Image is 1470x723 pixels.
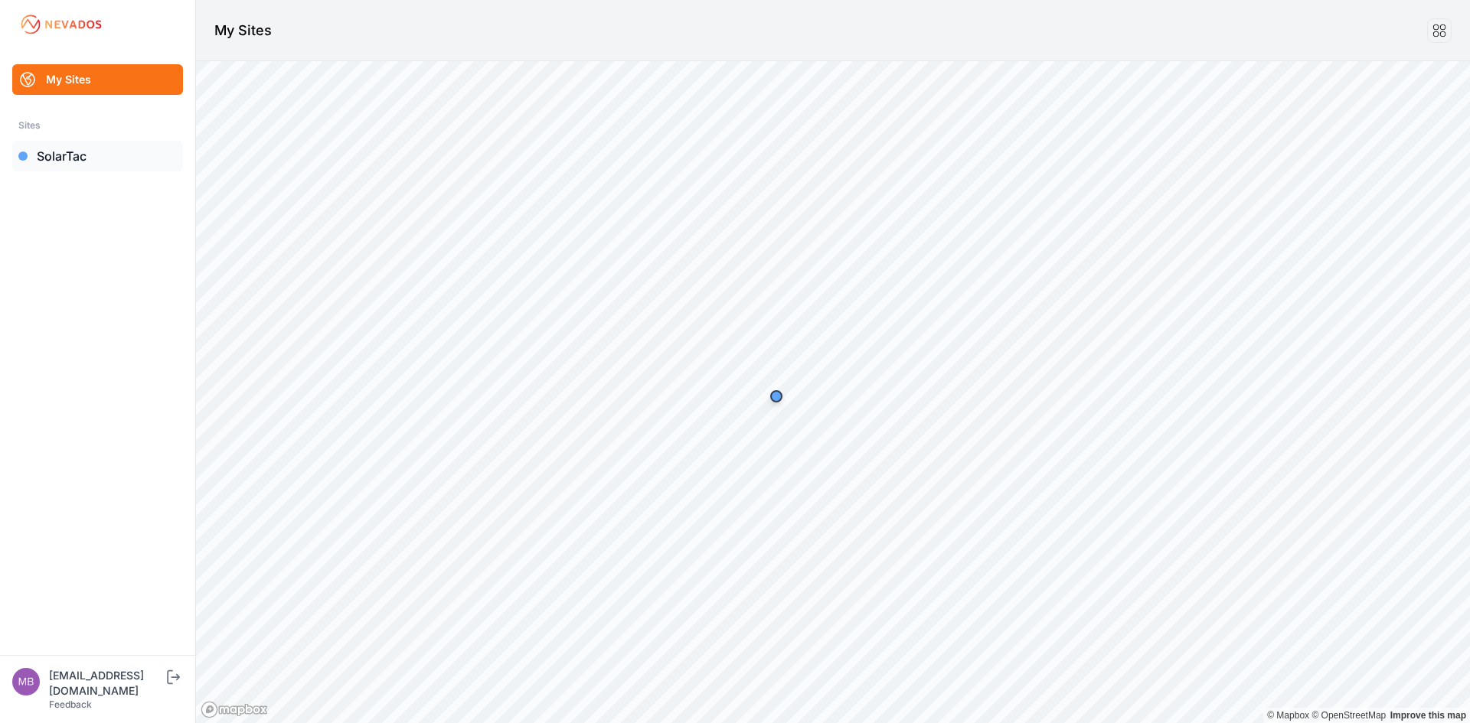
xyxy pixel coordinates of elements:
a: Map feedback [1390,710,1466,721]
img: Nevados [18,12,104,37]
canvas: Map [196,61,1470,723]
div: [EMAIL_ADDRESS][DOMAIN_NAME] [49,668,164,699]
a: Feedback [49,699,92,710]
a: OpenStreetMap [1312,710,1386,721]
a: Mapbox [1267,710,1309,721]
img: mb@sbenergy.com [12,668,40,695]
div: Map marker [761,381,792,412]
a: My Sites [12,64,183,95]
a: Mapbox logo [201,701,268,718]
div: Sites [18,116,177,135]
a: SolarTac [12,141,183,171]
h1: My Sites [214,20,272,41]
